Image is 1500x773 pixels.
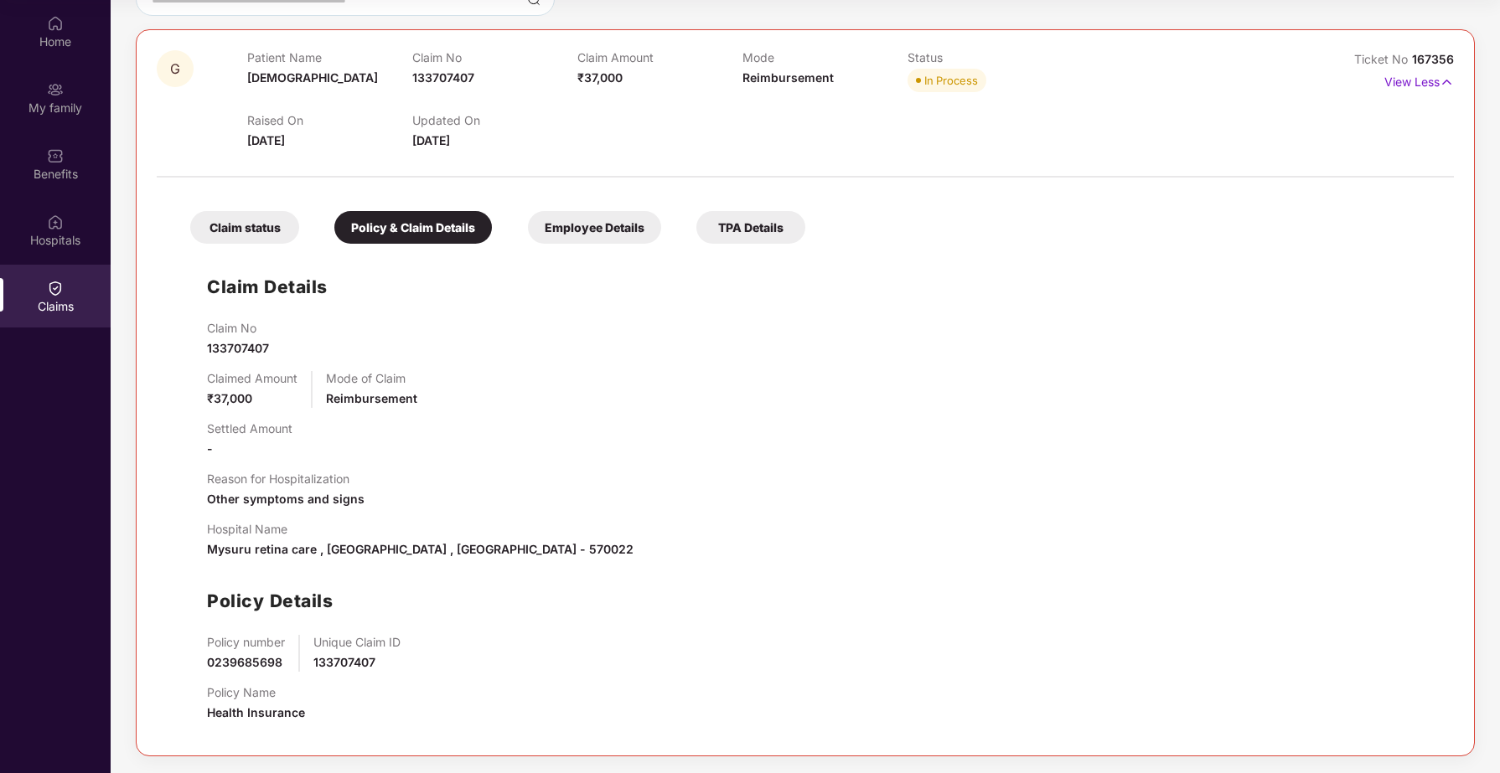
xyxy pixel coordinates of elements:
[207,685,305,699] p: Policy Name
[1354,52,1412,66] span: Ticket No
[207,391,252,405] span: ₹37,000
[207,321,269,335] p: Claim No
[696,211,805,244] div: TPA Details
[207,542,634,556] span: Mysuru retina care , [GEOGRAPHIC_DATA] , [GEOGRAPHIC_DATA] - 570022
[1440,73,1454,91] img: svg+xml;base64,PHN2ZyB4bWxucz0iaHR0cDovL3d3dy53My5vcmcvMjAwMC9zdmciIHdpZHRoPSIxNyIgaGVpZ2h0PSIxNy...
[412,113,577,127] p: Updated On
[577,50,742,64] p: Claim Amount
[207,492,365,506] span: Other symptoms and signs
[334,211,492,244] div: Policy & Claim Details
[207,587,333,615] h1: Policy Details
[207,655,282,669] span: 0239685698
[190,211,299,244] div: Claim status
[170,62,180,76] span: G
[326,391,417,405] span: Reimbursement
[528,211,661,244] div: Employee Details
[247,70,378,85] span: [DEMOGRAPHIC_DATA]
[247,133,285,147] span: [DATE]
[742,50,908,64] p: Mode
[412,50,577,64] p: Claim No
[326,371,417,385] p: Mode of Claim
[47,15,64,32] img: svg+xml;base64,PHN2ZyBpZD0iSG9tZSIgeG1sbnM9Imh0dHA6Ly93d3cudzMub3JnLzIwMDAvc3ZnIiB3aWR0aD0iMjAiIG...
[1412,52,1454,66] span: 167356
[47,280,64,296] img: svg+xml;base64,PHN2ZyBpZD0iQ2xhaW0iIHhtbG5zPSJodHRwOi8vd3d3LnczLm9yZy8yMDAwL3N2ZyIgd2lkdGg9IjIwIi...
[412,70,474,85] span: 133707407
[47,214,64,230] img: svg+xml;base64,PHN2ZyBpZD0iSG9zcGl0YWxzIiB4bWxucz0iaHR0cDovL3d3dy53My5vcmcvMjAwMC9zdmciIHdpZHRoPS...
[577,70,623,85] span: ₹37,000
[207,371,297,385] p: Claimed Amount
[207,522,634,536] p: Hospital Name
[207,705,305,719] span: Health Insurance
[247,113,412,127] p: Raised On
[207,421,292,435] p: Settled Amount
[207,273,328,301] h1: Claim Details
[313,655,375,669] span: 133707407
[412,133,450,147] span: [DATE]
[207,635,285,649] p: Policy number
[313,635,401,649] p: Unique Claim ID
[742,70,834,85] span: Reimbursement
[924,72,978,89] div: In Process
[207,341,269,355] span: 133707407
[207,441,213,456] span: -
[1384,69,1454,91] p: View Less
[47,147,64,164] img: svg+xml;base64,PHN2ZyBpZD0iQmVuZWZpdHMiIHhtbG5zPSJodHRwOi8vd3d3LnczLm9yZy8yMDAwL3N2ZyIgd2lkdGg9Ij...
[47,81,64,98] img: svg+xml;base64,PHN2ZyB3aWR0aD0iMjAiIGhlaWdodD0iMjAiIHZpZXdCb3g9IjAgMCAyMCAyMCIgZmlsbD0ibm9uZSIgeG...
[247,50,412,64] p: Patient Name
[207,472,365,486] p: Reason for Hospitalization
[908,50,1073,64] p: Status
